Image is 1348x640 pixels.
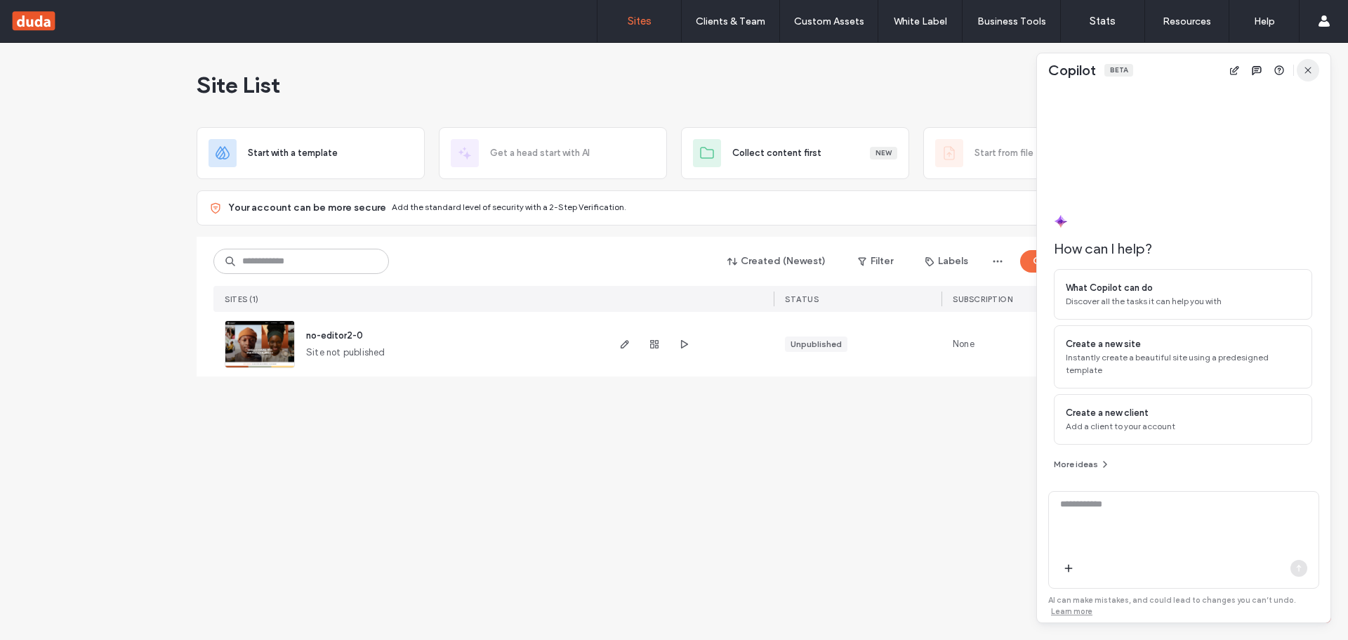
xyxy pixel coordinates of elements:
span: AI can make mistakes, and could lead to changes you can’t undo. [1048,595,1296,616]
div: Start with a template [197,127,425,179]
label: Custom Assets [794,15,864,27]
span: Instantly create a beautiful site using a predesigned template [1066,351,1300,377]
span: Site List [197,71,280,99]
label: White Label [894,15,947,27]
span: Start with a template [248,146,338,160]
span: Collect content first [732,146,821,160]
span: STATUS [785,294,819,304]
span: None [953,337,974,351]
span: How can I help? [1054,240,1312,258]
span: Your account can be more secure [228,201,386,215]
span: Get a head start with AI [490,146,590,160]
div: Create a new siteInstantly create a beautiful site using a predesigned template [1054,325,1312,388]
label: Help [1254,15,1275,27]
span: Copilot [1048,61,1096,79]
div: Get a head start with AI [439,127,667,179]
span: Discover all the tasks it can help you with [1066,295,1300,308]
div: Start from fileBeta [923,127,1151,179]
span: What Copilot can do [1066,281,1153,295]
div: New [870,147,897,159]
span: Create a new site [1066,337,1141,351]
a: Learn more [1051,606,1092,617]
label: Business Tools [977,15,1046,27]
label: Stats [1090,15,1116,27]
label: Sites [628,15,652,27]
div: Beta [1104,64,1133,77]
span: Add the standard level of security with a 2-Step Verification. [392,202,626,212]
span: Start from file [974,146,1033,160]
span: Site not published [306,346,385,360]
div: What Copilot can doDiscover all the tasks it can help you with [1054,269,1312,320]
button: Labels [913,250,981,273]
div: Create a new clientAdd a client to your account [1054,394,1312,445]
button: More ideas [1054,456,1111,473]
span: Create a new client [1066,406,1149,420]
button: Created (Newest) [715,250,838,273]
span: SITES (1) [225,294,259,304]
button: Filter [844,250,907,273]
label: Resources [1163,15,1211,27]
a: no-editor2-0 [306,330,363,341]
div: Unpublished [791,338,842,351]
span: SUBSCRIPTION [953,294,1012,304]
span: Add a client to your account [1066,420,1300,433]
label: Clients & Team [696,15,765,27]
div: Collect content firstNew [681,127,909,179]
button: Create New Site [1020,250,1135,273]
